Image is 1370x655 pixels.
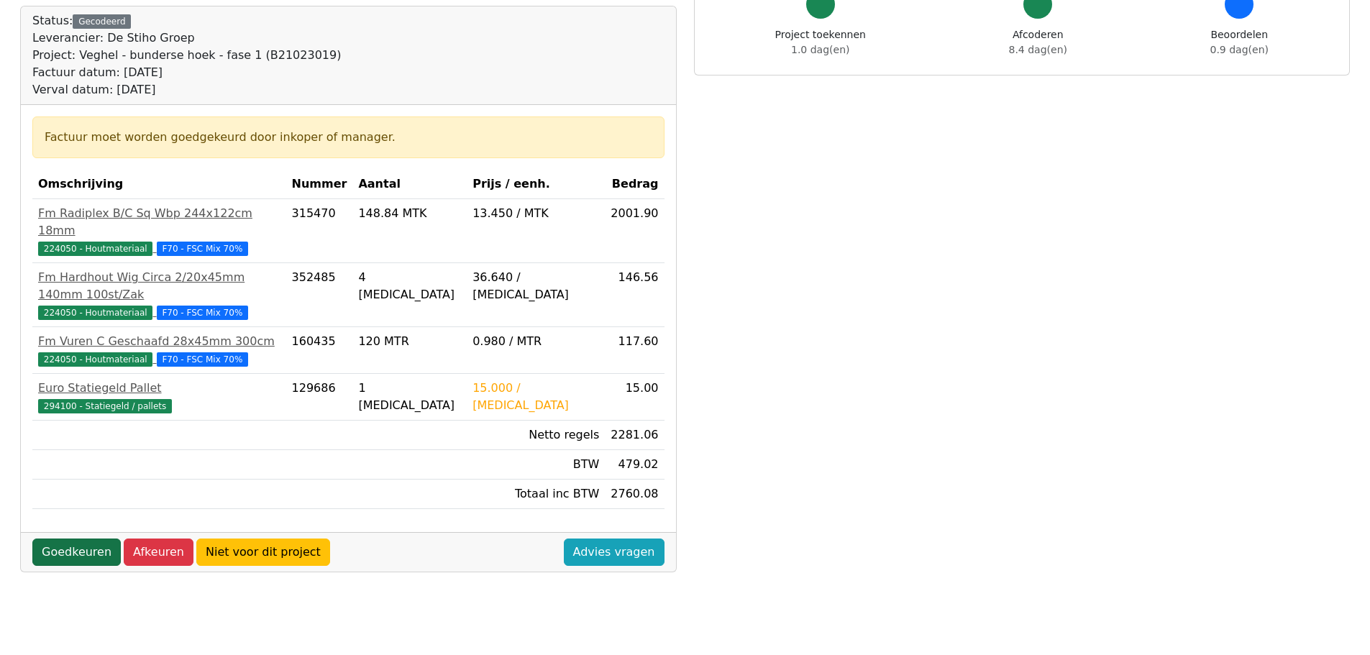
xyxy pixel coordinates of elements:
[1210,27,1269,58] div: Beoordelen
[605,327,664,374] td: 117.60
[358,269,461,303] div: 4 [MEDICAL_DATA]
[1009,27,1067,58] div: Afcoderen
[32,81,341,99] div: Verval datum: [DATE]
[124,539,193,566] a: Afkeuren
[38,205,280,239] div: Fm Radiplex B/C Sq Wbp 244x122cm 18mm
[38,306,152,320] span: 224050 - Houtmateriaal
[472,205,599,222] div: 13.450 / MTK
[157,306,249,320] span: F70 - FSC Mix 70%
[467,450,605,480] td: BTW
[564,539,665,566] a: Advies vragen
[605,374,664,421] td: 15.00
[286,374,353,421] td: 129686
[157,352,249,367] span: F70 - FSC Mix 70%
[358,380,461,414] div: 1 [MEDICAL_DATA]
[45,129,652,146] div: Factuur moet worden goedgekeurd door inkoper of manager.
[157,242,249,256] span: F70 - FSC Mix 70%
[467,480,605,509] td: Totaal inc BTW
[38,269,280,303] div: Fm Hardhout Wig Circa 2/20x45mm 140mm 100st/Zak
[605,199,664,263] td: 2001.90
[38,352,152,367] span: 224050 - Houtmateriaal
[32,47,341,64] div: Project: Veghel - bunderse hoek - fase 1 (B21023019)
[472,333,599,350] div: 0.980 / MTR
[32,29,341,47] div: Leverancier: De Stiho Groep
[791,44,849,55] span: 1.0 dag(en)
[605,170,664,199] th: Bedrag
[38,380,280,414] a: Euro Statiegeld Pallet294100 - Statiegeld / pallets
[38,333,280,350] div: Fm Vuren C Geschaafd 28x45mm 300cm
[32,64,341,81] div: Factuur datum: [DATE]
[38,269,280,321] a: Fm Hardhout Wig Circa 2/20x45mm 140mm 100st/Zak224050 - Houtmateriaal F70 - FSC Mix 70%
[73,14,131,29] div: Gecodeerd
[38,205,280,257] a: Fm Radiplex B/C Sq Wbp 244x122cm 18mm224050 - Houtmateriaal F70 - FSC Mix 70%
[358,333,461,350] div: 120 MTR
[467,170,605,199] th: Prijs / eenh.
[32,12,341,99] div: Status:
[38,399,172,413] span: 294100 - Statiegeld / pallets
[286,170,353,199] th: Nummer
[605,263,664,327] td: 146.56
[38,333,280,367] a: Fm Vuren C Geschaafd 28x45mm 300cm224050 - Houtmateriaal F70 - FSC Mix 70%
[1210,44,1269,55] span: 0.9 dag(en)
[286,263,353,327] td: 352485
[196,539,330,566] a: Niet voor dit project
[605,450,664,480] td: 479.02
[286,327,353,374] td: 160435
[775,27,866,58] div: Project toekennen
[472,380,599,414] div: 15.000 / [MEDICAL_DATA]
[352,170,467,199] th: Aantal
[1009,44,1067,55] span: 8.4 dag(en)
[286,199,353,263] td: 315470
[472,269,599,303] div: 36.640 / [MEDICAL_DATA]
[38,380,280,397] div: Euro Statiegeld Pallet
[358,205,461,222] div: 148.84 MTK
[605,480,664,509] td: 2760.08
[467,421,605,450] td: Netto regels
[32,539,121,566] a: Goedkeuren
[38,242,152,256] span: 224050 - Houtmateriaal
[605,421,664,450] td: 2281.06
[32,170,286,199] th: Omschrijving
